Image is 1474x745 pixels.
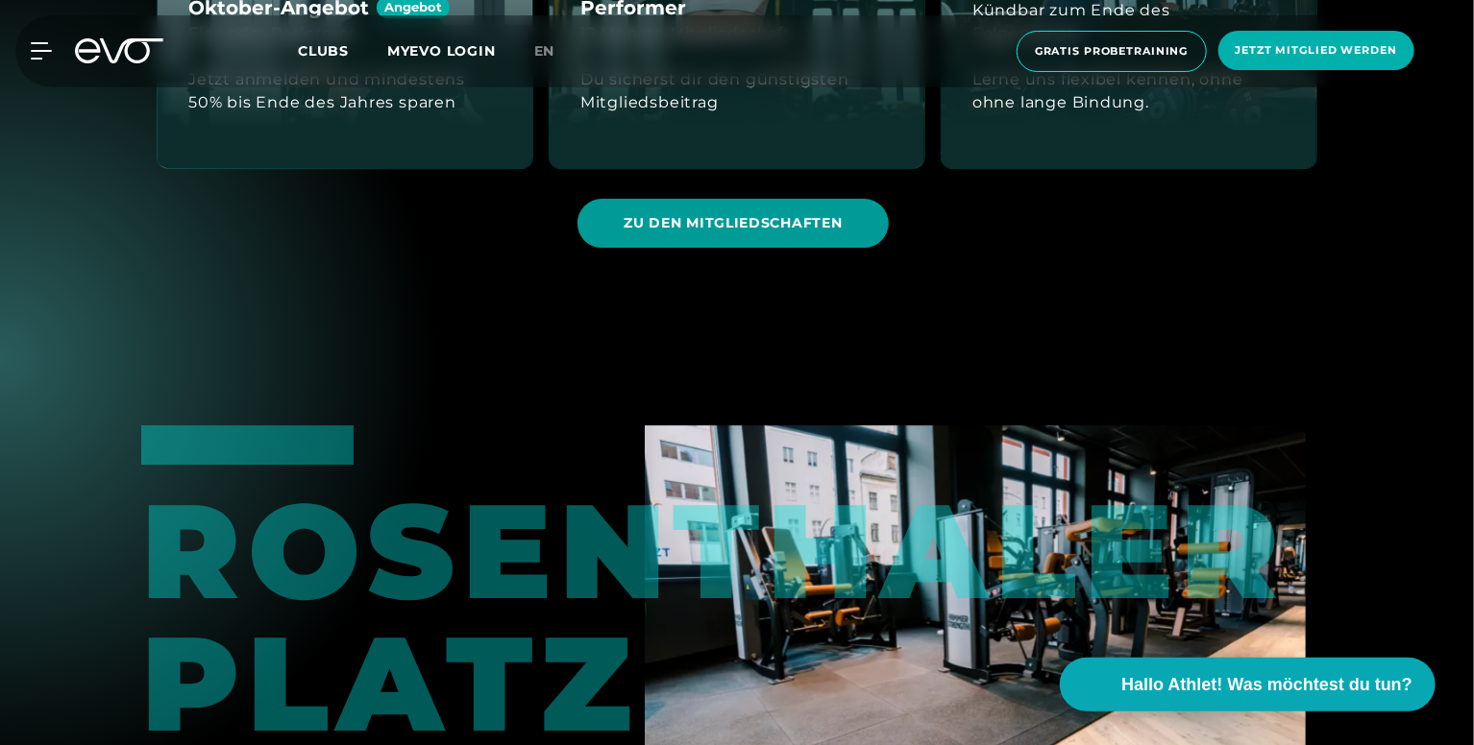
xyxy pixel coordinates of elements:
[534,40,578,62] a: en
[1236,42,1397,59] span: Jetzt Mitglied werden
[577,184,896,262] a: ZU DEN MITGLIEDSCHAFTEN
[298,42,349,60] span: Clubs
[1060,658,1436,711] button: Hallo Athlet! Was möchtest du tun?
[1121,672,1413,698] span: Hallo Athlet! Was möchtest du tun?
[1035,43,1189,60] span: Gratis Probetraining
[1011,31,1213,72] a: Gratis Probetraining
[624,213,842,233] span: ZU DEN MITGLIEDSCHAFTEN
[1213,31,1420,72] a: Jetzt Mitglied werden
[534,42,555,60] span: en
[387,42,496,60] a: MYEVO LOGIN
[298,41,387,60] a: Clubs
